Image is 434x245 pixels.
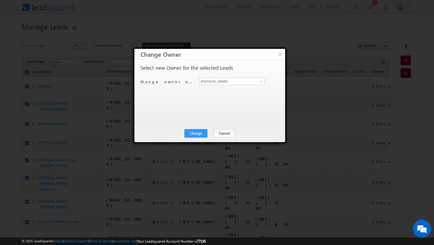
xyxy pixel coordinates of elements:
[199,78,265,85] input: Type to Search
[55,239,63,243] a: About
[140,49,285,59] h3: Change Owner
[197,239,206,243] span: 77195
[31,32,101,40] div: Chat with us now
[99,3,113,17] div: Minimize live chat window
[140,65,233,71] p: Select new Owner for the selected Leads
[137,239,206,243] span: Your Leadsquared Account Number is
[82,186,109,194] em: Start Chat
[8,56,110,181] textarea: Type your message and hit 'Enter'
[113,239,136,243] a: Acceptable Use
[275,49,285,59] button: ×
[140,79,195,84] p: Change owner of 50 leads to
[10,32,25,40] img: d_60004797649_company_0_60004797649
[22,238,206,244] span: © 2025 LeadSquared | | | | |
[64,239,88,243] a: Contact Support
[214,129,235,138] button: Cancel
[184,129,207,138] button: Change
[89,239,112,243] a: Terms of Service
[256,78,264,84] a: Show All Items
